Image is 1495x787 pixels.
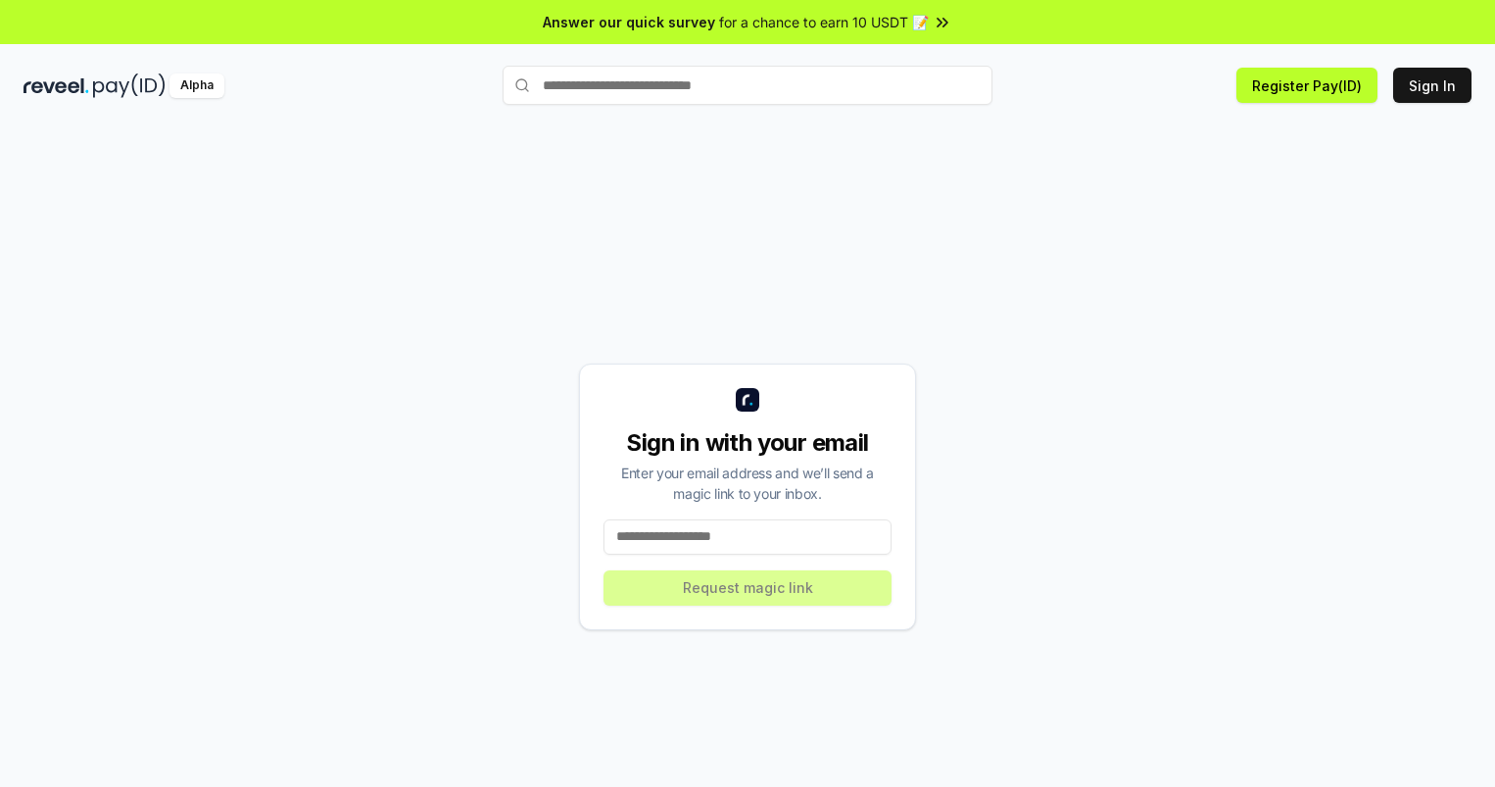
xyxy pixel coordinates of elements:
div: Enter your email address and we’ll send a magic link to your inbox. [603,463,892,504]
img: pay_id [93,74,166,98]
span: Answer our quick survey [543,12,715,32]
button: Sign In [1393,68,1471,103]
img: reveel_dark [24,74,89,98]
span: for a chance to earn 10 USDT 📝 [719,12,929,32]
img: logo_small [736,388,759,412]
button: Register Pay(ID) [1236,68,1377,103]
div: Alpha [169,74,224,98]
div: Sign in with your email [603,427,892,459]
